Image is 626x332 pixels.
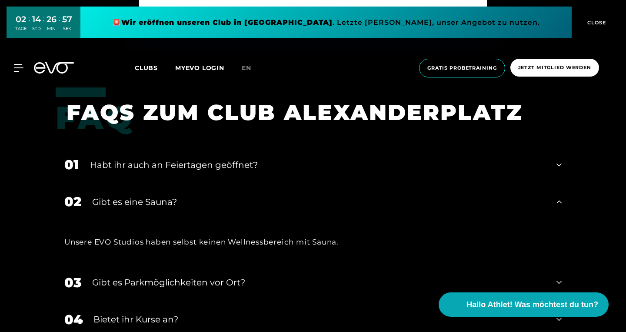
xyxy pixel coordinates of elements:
a: en [242,63,262,73]
button: Hallo Athlet! Was möchtest du tun? [439,292,609,317]
a: Gratis Probetraining [416,59,508,77]
span: Gratis Probetraining [427,64,497,72]
div: 02 [64,192,81,211]
span: Hallo Athlet! Was möchtest du tun? [466,299,598,311]
span: en [242,64,251,72]
span: Jetzt Mitglied werden [518,64,591,71]
div: 03 [64,273,81,292]
div: 02 [15,13,27,26]
div: SEK [62,26,72,32]
h1: FAQS ZUM CLUB ALEXANDERPLATZ [67,98,549,127]
div: : [59,14,60,37]
div: Unsere EVO Studios haben selbst keinen Wellnessbereich mit Sauna. [64,235,562,249]
span: Clubs [135,64,158,72]
a: Jetzt Mitglied werden [508,59,602,77]
div: 26 [47,13,57,26]
a: MYEVO LOGIN [175,64,224,72]
div: TAGE [15,26,27,32]
div: : [43,14,44,37]
a: Clubs [135,64,175,72]
div: 14 [32,13,41,26]
button: CLOSE [572,7,619,38]
div: Gibt es Parkmöglichkeiten vor Ort? [92,276,546,289]
div: : [29,14,30,37]
span: CLOSE [585,19,606,27]
div: Bietet ihr Kurse an? [93,313,546,326]
div: 01 [64,155,79,174]
div: 57 [62,13,72,26]
div: Gibt es eine Sauna? [92,195,546,208]
div: 04 [64,310,83,329]
div: Habt ihr auch an Feiertagen geöffnet? [90,158,546,171]
div: MIN [47,26,57,32]
div: STD [32,26,41,32]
